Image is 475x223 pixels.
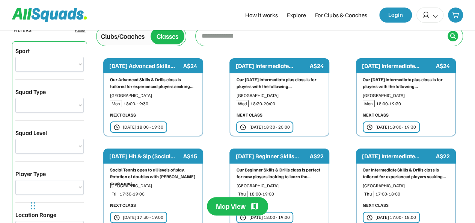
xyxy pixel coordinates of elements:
div: Fri [112,191,116,197]
div: A$24 [183,61,197,70]
div: [DATE] Intermediate... [362,152,434,161]
div: NEXT CLASS [110,112,136,118]
div: NEXT CLASS [236,112,262,118]
div: Our Beginner Skills & Drills class is perfect for new players looking to learn the... [236,167,323,180]
div: A$24 [436,61,450,70]
div: [GEOGRAPHIC_DATA] [236,92,323,99]
div: For Clubs & Coaches [315,11,367,20]
div: [GEOGRAPHIC_DATA] [363,182,449,189]
div: [DATE] Advanced Skills... [109,61,182,70]
div: Player Type [15,169,46,178]
div: A$24 [309,61,323,70]
img: Icon%20%2838%29.svg [450,33,456,39]
div: [DATE] 18:00 - 19:30 [375,124,416,130]
div: Wed [238,100,247,107]
div: [GEOGRAPHIC_DATA] [110,182,196,189]
img: clock.svg [366,214,372,221]
img: clock.svg [114,214,120,221]
div: [GEOGRAPHIC_DATA] [363,92,449,99]
div: Explore [287,11,306,20]
div: [DATE] Hit & Sip (Social... [109,152,182,161]
div: [DATE] 18:00 - 19:30 [123,124,163,130]
div: 18:00-19:30 [376,100,449,107]
div: How it works [245,11,278,20]
div: Squad Level [15,128,47,137]
div: A$15 [183,152,197,161]
div: [DATE] 18:00 - 19:00 [249,214,290,221]
div: [GEOGRAPHIC_DATA] [110,92,196,99]
div: A$22 [436,152,450,161]
div: NEXT CLASS [363,112,389,118]
div: Sport [15,46,30,55]
div: 18:00-19:30 [124,100,196,107]
div: Our [DATE] Intermediate plus class is for players with the following... [363,76,449,90]
div: [DATE] 17:00 - 18:00 [375,214,416,221]
img: clock.svg [366,124,372,130]
div: 18:30-20:00 [250,100,323,107]
img: clock.svg [240,214,246,221]
div: [DATE] 17:30 - 19:00 [123,214,163,221]
div: Thu [238,191,246,197]
div: 18:00-19:00 [249,191,323,197]
div: Mon [364,100,373,107]
button: Login [379,8,412,23]
div: [DATE] Intermediate... [362,61,434,70]
div: Thu [364,191,372,197]
div: [DATE] Beginner Skills... [235,152,308,161]
div: [DATE] Intermediate... [235,61,308,70]
div: Our Intermediate Skills & Drills class is tailored for experienced players seeking... [363,167,449,180]
div: Clubs/Coaches [101,31,145,41]
div: Map View [216,202,246,211]
div: Social Tennis open to all levels of play. Rotation of doubles with [PERSON_NAME] drinks and... [110,167,196,187]
div: A$22 [309,152,323,161]
img: clock.svg [114,124,120,130]
div: 17:30-19:00 [120,191,196,197]
div: Mon [112,100,120,107]
div: [DATE] 18:30 - 20:00 [249,124,290,130]
div: Our [DATE] Intermediate plus class is for players with the following... [236,76,323,90]
div: Squad Type [15,87,46,96]
img: clock.svg [240,124,246,130]
div: 17:00-18:00 [375,191,449,197]
div: [GEOGRAPHIC_DATA] [236,182,323,189]
div: Classes [157,31,178,41]
div: Our Advanced Skills & Drills class is tailored for experienced players seeking... [110,76,196,90]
